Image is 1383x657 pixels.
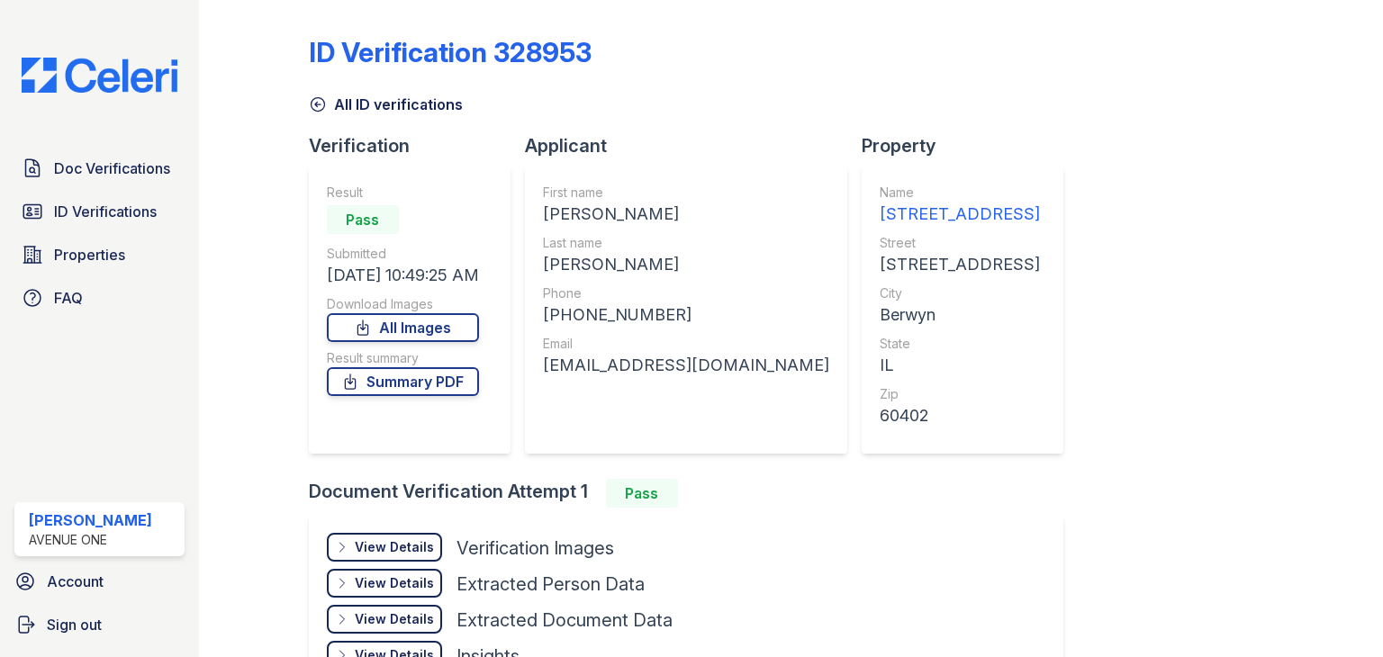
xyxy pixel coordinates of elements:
[47,571,104,592] span: Account
[54,157,170,179] span: Doc Verifications
[309,94,463,115] a: All ID verifications
[880,403,1040,428] div: 60402
[880,335,1040,353] div: State
[862,133,1078,158] div: Property
[880,353,1040,378] div: IL
[327,263,479,288] div: [DATE] 10:49:25 AM
[456,535,614,561] div: Verification Images
[327,313,479,342] a: All Images
[309,479,1078,508] div: Document Verification Attempt 1
[29,509,152,531] div: [PERSON_NAME]
[880,385,1040,403] div: Zip
[7,607,192,643] a: Sign out
[309,133,525,158] div: Verification
[880,184,1040,227] a: Name [STREET_ADDRESS]
[327,295,479,313] div: Download Images
[327,184,479,202] div: Result
[456,607,673,633] div: Extracted Document Data
[327,245,479,263] div: Submitted
[309,36,592,68] div: ID Verification 328953
[14,280,185,316] a: FAQ
[880,202,1040,227] div: [STREET_ADDRESS]
[54,201,157,222] span: ID Verifications
[327,205,399,234] div: Pass
[7,58,192,93] img: CE_Logo_Blue-a8612792a0a2168367f1c8372b55b34899dd931a85d93a1a3d3e32e68fde9ad4.png
[525,133,862,158] div: Applicant
[880,252,1040,277] div: [STREET_ADDRESS]
[7,563,192,599] a: Account
[456,571,645,597] div: Extracted Person Data
[543,284,829,302] div: Phone
[543,234,829,252] div: Last name
[327,349,479,367] div: Result summary
[880,184,1040,202] div: Name
[543,302,829,328] div: [PHONE_NUMBER]
[14,150,185,186] a: Doc Verifications
[880,284,1040,302] div: City
[543,252,829,277] div: [PERSON_NAME]
[29,531,152,549] div: Avenue One
[543,335,829,353] div: Email
[355,574,434,592] div: View Details
[14,193,185,229] a: ID Verifications
[543,184,829,202] div: First name
[54,244,125,265] span: Properties
[543,353,829,378] div: [EMAIL_ADDRESS][DOMAIN_NAME]
[54,287,83,309] span: FAQ
[355,538,434,556] div: View Details
[14,237,185,273] a: Properties
[880,234,1040,252] div: Street
[606,479,678,508] div: Pass
[327,367,479,396] a: Summary PDF
[543,202,829,227] div: [PERSON_NAME]
[880,302,1040,328] div: Berwyn
[47,614,102,635] span: Sign out
[355,610,434,628] div: View Details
